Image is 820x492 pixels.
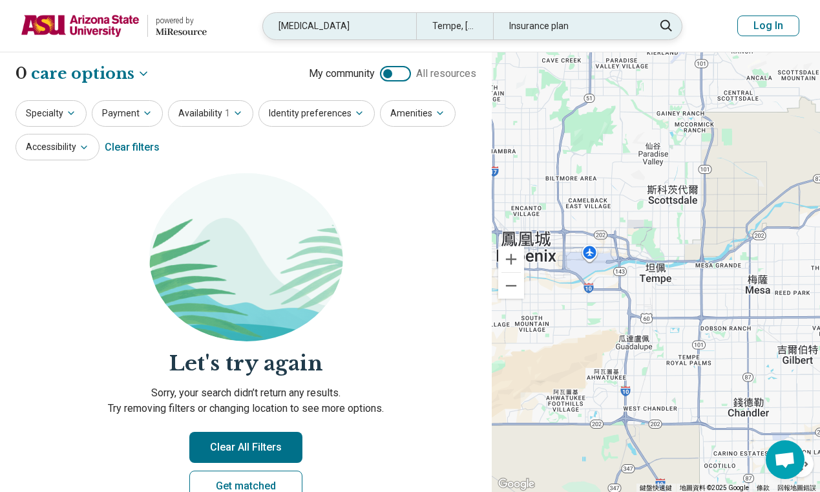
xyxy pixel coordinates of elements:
[16,385,476,416] p: Sorry, your search didn’t return any results. Try removing filters or changing location to see mo...
[16,100,87,127] button: Specialty
[156,15,207,27] div: powered by
[493,13,646,39] div: Insurance plan
[380,100,456,127] button: Amenities
[766,440,804,479] div: 打開聊天
[189,432,302,463] button: Clear All Filters
[168,100,253,127] button: Availability1
[416,66,476,81] span: All resources
[21,10,207,41] a: Arizona State Universitypowered by
[309,66,375,81] span: My community
[16,63,150,85] h1: 0
[16,134,100,160] button: Accessibility
[31,63,134,85] span: care options
[105,132,160,163] div: Clear filters
[16,349,476,378] h2: Let's try again
[263,13,416,39] div: [MEDICAL_DATA]
[31,63,150,85] button: Care options
[777,484,816,491] a: 回報地圖錯誤
[680,484,749,491] span: 地圖資料 ©2025 Google
[92,100,163,127] button: Payment
[498,273,524,299] button: 縮小
[498,246,524,272] button: 放大
[225,107,230,120] span: 1
[416,13,493,39] div: Tempe, [GEOGRAPHIC_DATA]
[258,100,375,127] button: Identity preferences
[757,484,770,491] a: 條款 (在新分頁中開啟)
[737,16,799,36] button: Log In
[21,10,140,41] img: Arizona State University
